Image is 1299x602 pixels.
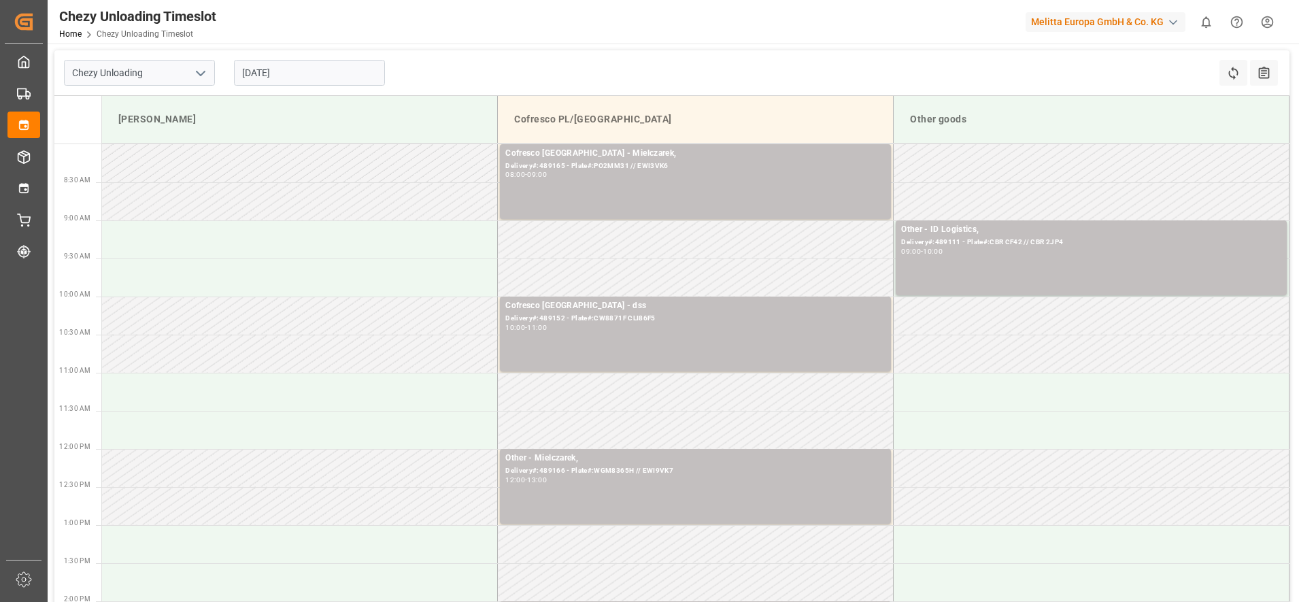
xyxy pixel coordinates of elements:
div: 09:00 [901,248,921,254]
span: 9:30 AM [64,252,90,260]
span: 8:30 AM [64,176,90,184]
button: Help Center [1221,7,1252,37]
div: Melitta Europa GmbH & Co. KG [1026,12,1185,32]
div: - [525,477,527,483]
div: 12:00 [505,477,525,483]
div: 11:00 [527,324,547,331]
div: Other goods [905,107,1278,132]
span: 12:00 PM [59,443,90,450]
div: 09:00 [527,171,547,178]
div: 13:00 [527,477,547,483]
div: Delivery#:489166 - Plate#:WGM8365H // EWI9VK7 [505,465,885,477]
span: 11:30 AM [59,405,90,412]
div: Delivery#:489165 - Plate#:PO2MM31 // EWI3VK6 [505,161,885,172]
div: [PERSON_NAME] [113,107,486,132]
div: Delivery#:489111 - Plate#:CBR CF42 // CBR 2JP4 [901,237,1281,248]
div: Delivery#:489152 - Plate#:CW8871F CLI86F5 [505,313,885,324]
div: Cofresco PL/[GEOGRAPHIC_DATA] [509,107,882,132]
a: Home [59,29,82,39]
span: 10:30 AM [59,329,90,336]
button: show 0 new notifications [1191,7,1221,37]
div: Chezy Unloading Timeslot [59,6,216,27]
span: 10:00 AM [59,290,90,298]
span: 9:00 AM [64,214,90,222]
div: Other - Mielczarek, [505,452,885,465]
div: - [921,248,923,254]
button: open menu [190,63,210,84]
div: 10:00 [505,324,525,331]
div: - [525,324,527,331]
div: 10:00 [923,248,943,254]
div: 08:00 [505,171,525,178]
span: 12:30 PM [59,481,90,488]
div: Other - ID Logistics, [901,223,1281,237]
span: 11:00 AM [59,367,90,374]
div: Cofresco [GEOGRAPHIC_DATA] - dss [505,299,885,313]
div: - [525,171,527,178]
input: Type to search/select [64,60,215,86]
input: DD.MM.YYYY [234,60,385,86]
span: 1:30 PM [64,557,90,565]
button: Melitta Europa GmbH & Co. KG [1026,9,1191,35]
span: 1:00 PM [64,519,90,526]
div: Cofresco [GEOGRAPHIC_DATA] - Mielczarek, [505,147,885,161]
